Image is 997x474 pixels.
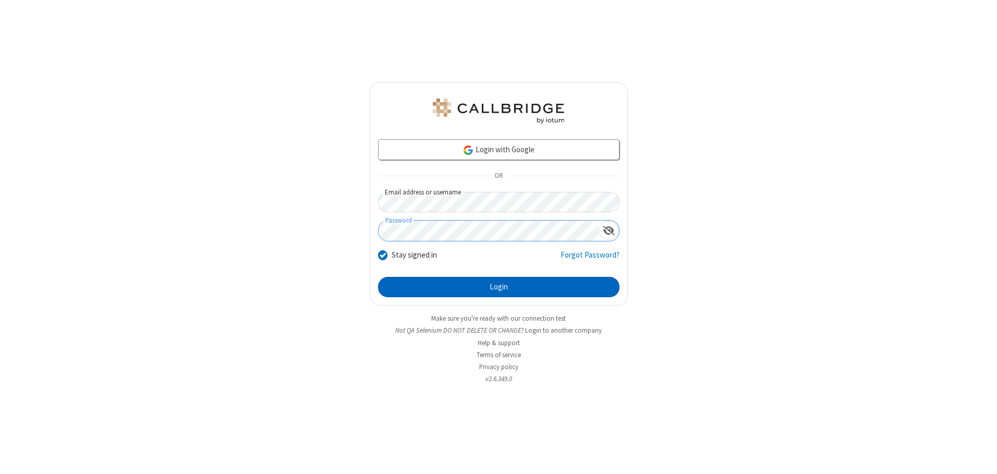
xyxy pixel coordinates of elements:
div: Show password [599,221,619,240]
a: Terms of service [477,350,521,359]
img: QA Selenium DO NOT DELETE OR CHANGE [431,99,566,124]
a: Make sure you're ready with our connection test [431,314,566,323]
button: Login [378,277,619,298]
img: google-icon.png [463,144,474,156]
button: Login to another company [525,325,602,335]
label: Stay signed in [392,249,437,261]
input: Email address or username [378,192,619,212]
li: v2.6.349.0 [370,374,628,384]
a: Login with Google [378,139,619,160]
a: Help & support [478,338,520,347]
a: Privacy policy [479,362,518,371]
input: Password [379,221,599,241]
a: Forgot Password? [561,249,619,269]
li: Not QA Selenium DO NOT DELETE OR CHANGE? [370,325,628,335]
span: OR [490,169,507,184]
